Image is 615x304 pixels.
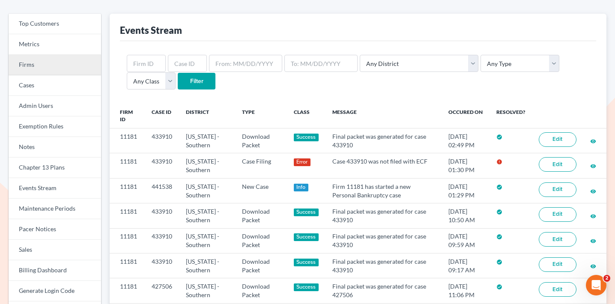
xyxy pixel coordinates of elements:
[110,104,145,128] th: Firm ID
[235,153,287,178] td: Case Filing
[590,213,596,219] i: visibility
[9,240,101,260] a: Sales
[145,228,179,253] td: 433910
[145,178,179,203] td: 441538
[110,128,145,153] td: 11181
[496,184,502,190] i: check_circle
[235,178,287,203] td: New Case
[179,153,235,178] td: [US_STATE] - Southern
[590,187,596,194] a: visibility
[9,281,101,301] a: Generate Login Code
[168,55,207,72] input: Case ID
[325,203,442,228] td: Final packet was generated for case 433910
[178,73,215,90] input: Filter
[120,24,182,36] div: Events Stream
[539,232,576,247] a: Edit
[145,128,179,153] td: 433910
[590,263,596,269] i: visibility
[127,55,166,72] input: Firm ID
[179,228,235,253] td: [US_STATE] - Southern
[590,212,596,219] a: visibility
[110,278,145,303] td: 11181
[145,104,179,128] th: Case ID
[287,104,325,128] th: Class
[145,253,179,278] td: 433910
[325,253,442,278] td: Final packet was generated for case 433910
[110,153,145,178] td: 11181
[496,159,502,165] i: error
[9,34,101,55] a: Metrics
[590,137,596,144] a: visibility
[294,209,319,216] div: Success
[145,278,179,303] td: 427506
[179,253,235,278] td: [US_STATE] - Southern
[325,153,442,178] td: Case 433910 was not filed with ECF
[294,283,319,291] div: Success
[442,153,490,178] td: [DATE] 01:30 PM
[179,104,235,128] th: District
[539,257,576,272] a: Edit
[590,163,596,169] i: visibility
[539,157,576,172] a: Edit
[442,278,490,303] td: [DATE] 11:06 PM
[235,253,287,278] td: Download Packet
[235,228,287,253] td: Download Packet
[590,238,596,244] i: visibility
[496,209,502,215] i: check_circle
[9,260,101,281] a: Billing Dashboard
[284,55,358,72] input: To: MM/DD/YYYY
[110,228,145,253] td: 11181
[590,138,596,144] i: visibility
[325,178,442,203] td: Firm 11181 has started a new Personal Bankruptcy case
[235,203,287,228] td: Download Packet
[145,203,179,228] td: 433910
[294,184,308,191] div: Info
[145,153,179,178] td: 433910
[496,234,502,240] i: check_circle
[590,188,596,194] i: visibility
[110,253,145,278] td: 11181
[235,278,287,303] td: Download Packet
[9,14,101,34] a: Top Customers
[110,178,145,203] td: 11181
[603,275,610,282] span: 2
[442,104,490,128] th: Occured On
[590,262,596,269] a: visibility
[179,128,235,153] td: [US_STATE] - Southern
[442,253,490,278] td: [DATE] 09:17 AM
[9,75,101,96] a: Cases
[235,128,287,153] td: Download Packet
[496,134,502,140] i: check_circle
[235,104,287,128] th: Type
[325,104,442,128] th: Message
[442,228,490,253] td: [DATE] 09:59 AM
[294,134,319,141] div: Success
[9,137,101,158] a: Notes
[179,203,235,228] td: [US_STATE] - Southern
[325,228,442,253] td: Final packet was generated for case 433910
[9,55,101,75] a: Firms
[496,259,502,265] i: check_circle
[9,219,101,240] a: Pacer Notices
[590,162,596,169] a: visibility
[590,237,596,244] a: visibility
[442,128,490,153] td: [DATE] 02:49 PM
[110,203,145,228] td: 11181
[9,96,101,116] a: Admin Users
[442,203,490,228] td: [DATE] 10:50 AM
[490,104,532,128] th: Resolved?
[9,178,101,199] a: Events Stream
[496,284,502,290] i: check_circle
[442,178,490,203] td: [DATE] 01:29 PM
[539,182,576,197] a: Edit
[179,278,235,303] td: [US_STATE] - Southern
[586,275,606,295] iframe: Intercom live chat
[325,278,442,303] td: Final packet was generated for case 427506
[179,178,235,203] td: [US_STATE] - Southern
[539,132,576,147] a: Edit
[325,128,442,153] td: Final packet was generated for case 433910
[539,282,576,297] a: Edit
[209,55,282,72] input: From: MM/DD/YYYY
[9,199,101,219] a: Maintenance Periods
[294,233,319,241] div: Success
